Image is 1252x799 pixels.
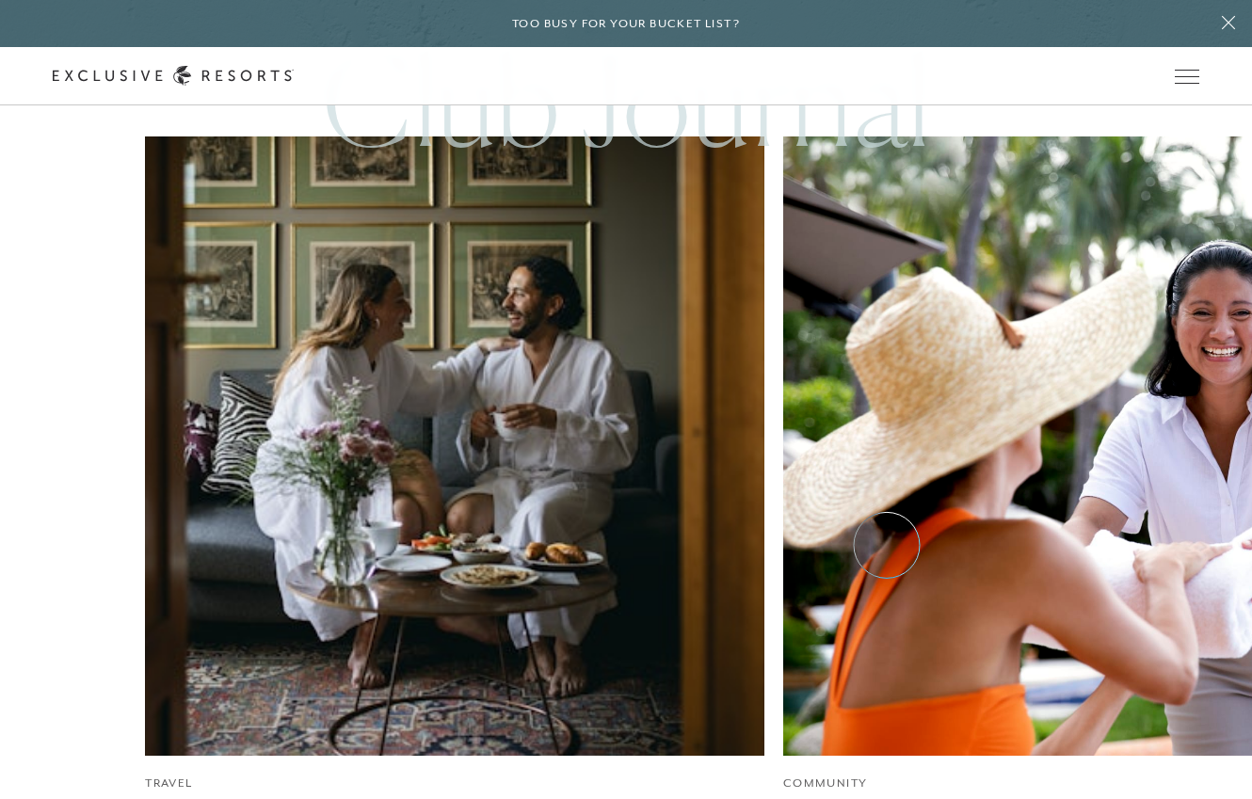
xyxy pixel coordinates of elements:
h6: Too busy for your bucket list? [512,15,740,33]
img: Z04mPpbqstJ979yX_GettyImages-1159376681.jpg [114,105,795,786]
div: Travel [145,775,764,792]
button: Open navigation [1175,70,1199,83]
iframe: Qualified Messenger [1165,712,1252,799]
